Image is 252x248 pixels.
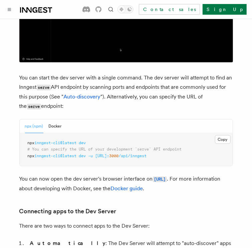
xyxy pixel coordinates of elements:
span: npx [28,154,35,158]
span: -u [88,154,93,158]
span: [URL]: [95,154,109,158]
span: 3000 [109,154,119,158]
p: You can start the dev server with a single command. The dev server will attempt to find an Innges... [19,73,233,111]
span: # You can specify the URL of your development `serve` API endpoint [28,147,182,152]
a: Connecting apps to the Dev Server [19,207,116,216]
code: serve [37,85,51,90]
span: inngest-cli@latest [35,154,77,158]
span: /api/inngest [119,154,147,158]
a: Sign Up [203,4,247,15]
button: Find something... [107,5,115,13]
code: [URL] [153,177,167,182]
span: dev [79,154,86,158]
span: npx [28,141,35,145]
span: inngest-cli@latest [35,141,77,145]
p: There are two ways to connect apps to the Dev Server: [19,221,233,231]
code: serve [27,104,41,109]
button: Copy [215,135,231,144]
a: Auto-discovery [64,93,101,100]
a: [URL] [153,176,167,182]
strong: Automatically [30,240,106,246]
a: Contact sales [139,4,200,15]
p: You can now open the dev server's browser interface on . For more information about developing wi... [19,174,233,193]
button: Docker [49,119,62,133]
button: Toggle dark mode [117,5,134,13]
button: Toggle navigation [5,5,13,13]
button: npx (npm) [25,119,43,133]
span: dev [79,141,86,145]
a: Docker guide [111,185,143,192]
